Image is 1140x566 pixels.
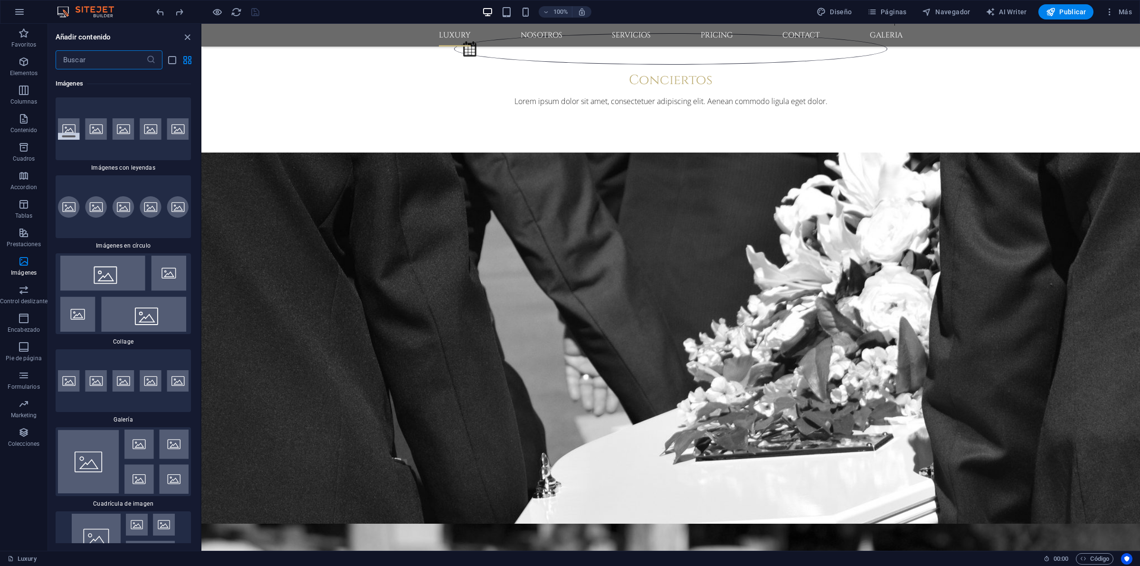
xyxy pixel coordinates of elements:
div: Cuadrícula de imagen [56,427,191,508]
img: images-with-captions.svg [58,118,189,140]
button: undo [154,6,166,18]
button: redo [173,6,185,18]
p: Cuadros [13,155,35,163]
div: Galería [56,349,191,423]
button: Páginas [864,4,911,19]
p: Columnas [10,98,38,106]
span: AI Writer [986,7,1027,17]
button: close panel [181,31,193,43]
p: Accordion [10,183,37,191]
img: gallery.svg [58,370,189,392]
p: Elementos [10,69,38,77]
span: Imágenes con leyendas [56,164,191,172]
span: Páginas [867,7,907,17]
h6: 100% [553,6,568,18]
button: reload [230,6,242,18]
span: 00 00 [1054,553,1068,565]
p: Formularios [8,383,39,391]
img: image-grid.svg [58,430,189,494]
span: Más [1105,7,1132,17]
img: Editor Logo [55,6,126,18]
span: Imágenes en círculo [56,242,191,249]
button: Más [1101,4,1136,19]
button: Navegador [918,4,974,19]
button: list-view [166,54,178,66]
p: Pie de página [6,355,41,362]
button: Usercentrics [1121,553,1132,565]
p: Prestaciones [7,240,40,248]
span: Diseño [817,7,852,17]
button: grid-view [181,54,193,66]
button: Haz clic para salir del modo de previsualización y seguir editando [211,6,223,18]
p: Imágenes [11,269,37,277]
p: Tablas [15,212,33,220]
span: Galería [56,416,191,423]
button: Publicar [1038,4,1094,19]
i: Volver a cargar página [231,7,242,18]
button: AI Writer [982,4,1031,19]
input: Buscar [56,50,146,69]
h6: Tiempo de la sesión [1044,553,1069,565]
div: Imágenes en círculo [56,175,191,249]
p: Contenido [10,126,38,134]
div: Collage [56,253,191,345]
button: 100% [539,6,572,18]
div: Imágenes con leyendas [56,97,191,172]
h6: Imágenes [56,78,191,89]
span: Cuadrícula de imagen [56,500,191,508]
p: Favoritos [11,41,36,48]
img: images-circled.svg [58,196,189,218]
span: Navegador [922,7,970,17]
p: Encabezado [8,326,40,334]
span: Collage [56,338,191,345]
span: Código [1080,553,1109,565]
h6: Añadir contenido [56,31,111,43]
button: Diseño [813,4,856,19]
p: Colecciones [8,440,39,448]
span: Publicar [1046,7,1086,17]
div: Diseño (Ctrl+Alt+Y) [813,4,856,19]
img: collage.svg [58,256,189,332]
i: Deshacer: Editar cabecera (Ctrl+Z) [155,7,166,18]
i: Al redimensionar, ajustar el nivel de zoom automáticamente para ajustarse al dispositivo elegido. [578,8,586,16]
span: : [1060,555,1062,562]
p: Marketing [11,412,37,419]
button: Código [1076,553,1113,565]
a: Haz clic para cancelar la selección y doble clic para abrir páginas [8,553,37,565]
i: Rehacer: Añadir elemento (Ctrl+Y, ⌘+Y) [174,7,185,18]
